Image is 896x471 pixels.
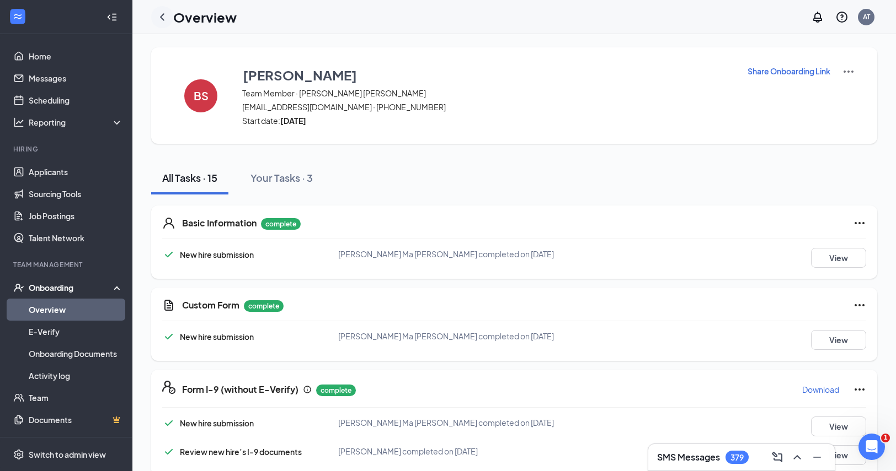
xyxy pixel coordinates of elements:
span: Review new hire’s I-9 documents [180,447,302,457]
span: [PERSON_NAME] completed on [DATE] [338,446,478,456]
svg: WorkstreamLogo [12,11,23,22]
img: More Actions [842,65,855,78]
svg: ComposeMessage [771,451,784,464]
svg: Notifications [811,10,824,24]
a: Scheduling [29,89,123,111]
svg: Info [303,385,312,394]
svg: FormI9EVerifyIcon [162,381,175,394]
span: New hire submission [180,250,254,259]
a: Job Postings [29,205,123,227]
a: DocumentsCrown [29,409,123,431]
p: complete [244,300,284,312]
div: Team Management [13,260,121,269]
svg: Ellipses [853,383,866,396]
div: Onboarding [29,282,114,293]
a: Sourcing Tools [29,183,123,205]
svg: CustomFormIcon [162,299,175,312]
div: Switch to admin view [29,449,106,460]
a: Home [29,45,123,67]
a: Overview [29,299,123,321]
span: Team Member · [PERSON_NAME] [PERSON_NAME] [242,88,733,99]
button: View [811,248,866,268]
svg: Settings [13,449,24,460]
svg: User [162,216,175,230]
svg: Checkmark [162,330,175,343]
span: [PERSON_NAME] Ma [PERSON_NAME] completed on [DATE] [338,249,554,259]
p: Download [802,384,839,395]
svg: ChevronUp [791,451,804,464]
svg: Checkmark [162,445,175,458]
button: ComposeMessage [769,448,786,466]
h1: Overview [173,8,237,26]
button: Download [802,381,840,398]
svg: Minimize [810,451,824,464]
svg: UserCheck [13,282,24,293]
h5: Basic Information [182,217,257,229]
div: All Tasks · 15 [162,171,217,185]
a: SurveysCrown [29,431,123,453]
p: complete [261,218,301,230]
button: View [811,416,866,436]
h5: Custom Form [182,299,239,311]
svg: QuestionInfo [835,10,849,24]
svg: Checkmark [162,416,175,430]
button: Minimize [808,448,826,466]
h4: BS [194,92,209,100]
svg: ChevronLeft [156,10,169,24]
a: Talent Network [29,227,123,249]
span: [EMAIL_ADDRESS][DOMAIN_NAME] · [PHONE_NUMBER] [242,101,733,112]
a: Applicants [29,161,123,183]
button: ChevronUp [788,448,806,466]
span: Start date: [242,115,733,126]
svg: Ellipses [853,216,866,230]
div: Hiring [13,144,121,154]
button: View [811,445,866,465]
div: 379 [730,453,744,462]
button: Share Onboarding Link [747,65,831,77]
svg: Analysis [13,117,24,128]
h5: Form I-9 (without E-Verify) [182,383,298,396]
a: Messages [29,67,123,89]
a: E-Verify [29,321,123,343]
h3: SMS Messages [657,451,720,463]
span: New hire submission [180,332,254,342]
button: BS [173,65,228,126]
button: View [811,330,866,350]
button: [PERSON_NAME] [242,65,733,85]
h3: [PERSON_NAME] [243,66,357,84]
iframe: Intercom live chat [858,434,885,460]
div: Reporting [29,117,124,128]
div: AT [863,12,870,21]
a: Onboarding Documents [29,343,123,365]
span: [PERSON_NAME] Ma [PERSON_NAME] completed on [DATE] [338,331,554,341]
a: Team [29,387,123,409]
span: 1 [881,434,890,442]
p: complete [316,385,356,396]
strong: [DATE] [280,116,306,126]
svg: Checkmark [162,248,175,261]
a: Activity log [29,365,123,387]
p: Share Onboarding Link [748,66,830,77]
div: Your Tasks · 3 [250,171,313,185]
span: New hire submission [180,418,254,428]
svg: Collapse [106,12,118,23]
svg: Ellipses [853,299,866,312]
span: [PERSON_NAME] Ma [PERSON_NAME] completed on [DATE] [338,418,554,427]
